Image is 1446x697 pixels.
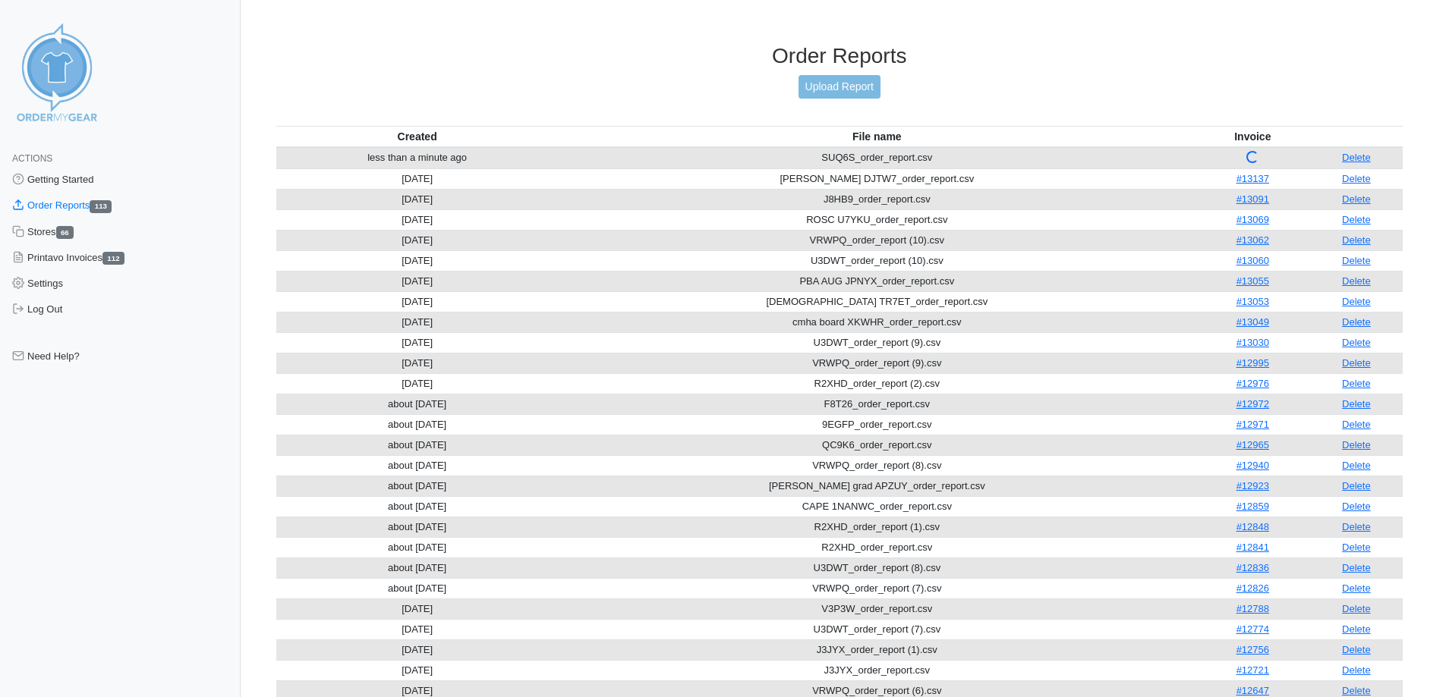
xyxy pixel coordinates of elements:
td: V3P3W_order_report.csv [559,598,1196,619]
td: about [DATE] [276,557,559,578]
a: #13055 [1237,275,1269,287]
span: 112 [102,252,124,265]
td: CAPE 1NANWC_order_report.csv [559,496,1196,516]
a: #12965 [1237,439,1269,451]
td: F8T26_order_report.csv [559,394,1196,414]
td: [DATE] [276,291,559,312]
td: [DATE] [276,168,559,189]
th: Created [276,126,559,147]
td: J8HB9_order_report.csv [559,189,1196,209]
a: Delete [1342,296,1371,307]
a: #12647 [1237,685,1269,696]
td: about [DATE] [276,394,559,414]
a: #12972 [1237,398,1269,410]
td: VRWPQ_order_report (8).csv [559,455,1196,476]
td: J3JYX_order_report (1).csv [559,639,1196,660]
th: Invoice [1196,126,1310,147]
a: Delete [1342,439,1371,451]
a: Delete [1342,234,1371,246]
td: [DEMOGRAPHIC_DATA] TR7ET_order_report.csv [559,291,1196,312]
a: #12976 [1237,378,1269,389]
span: 66 [56,226,74,239]
a: #13137 [1237,173,1269,184]
td: [DATE] [276,660,559,680]
td: U3DWT_order_report (10).csv [559,250,1196,271]
a: #12940 [1237,460,1269,471]
td: [DATE] [276,332,559,353]
td: [DATE] [276,353,559,373]
a: Delete [1342,480,1371,491]
span: 113 [90,200,112,213]
td: QC9K6_order_report.csv [559,435,1196,455]
a: Delete [1342,521,1371,532]
a: Delete [1342,685,1371,696]
td: VRWPQ_order_report (10).csv [559,230,1196,250]
a: Delete [1342,501,1371,512]
a: Delete [1342,378,1371,389]
a: Delete [1342,214,1371,225]
a: #12788 [1237,603,1269,614]
td: [DATE] [276,373,559,394]
a: #12859 [1237,501,1269,512]
td: U3DWT_order_report (8).csv [559,557,1196,578]
a: #13049 [1237,316,1269,328]
td: J3JYX_order_report.csv [559,660,1196,680]
td: about [DATE] [276,455,559,476]
td: about [DATE] [276,578,559,598]
a: Delete [1342,337,1371,348]
td: [DATE] [276,312,559,332]
td: about [DATE] [276,435,559,455]
td: cmha board XKWHR_order_report.csv [559,312,1196,332]
a: Delete [1342,357,1371,369]
td: R2XHD_order_report (1).csv [559,516,1196,537]
td: about [DATE] [276,516,559,537]
span: Actions [12,153,52,164]
td: VRWPQ_order_report (7).csv [559,578,1196,598]
a: #12756 [1237,644,1269,655]
a: Delete [1342,644,1371,655]
a: Delete [1342,152,1371,163]
a: #12774 [1237,623,1269,635]
a: #12848 [1237,521,1269,532]
td: R2XHD_order_report.csv [559,537,1196,557]
a: #13030 [1237,337,1269,348]
td: about [DATE] [276,496,559,516]
a: Delete [1342,316,1371,328]
a: Upload Report [799,75,881,99]
td: U3DWT_order_report (7).csv [559,619,1196,639]
td: less than a minute ago [276,147,559,169]
a: Delete [1342,603,1371,614]
a: #12721 [1237,664,1269,676]
a: #12826 [1237,582,1269,594]
td: PBA AUG JPNYX_order_report.csv [559,271,1196,291]
td: [DATE] [276,230,559,250]
a: #12836 [1237,562,1269,573]
td: R2XHD_order_report (2).csv [559,373,1196,394]
a: #13091 [1237,193,1269,205]
a: Delete [1342,664,1371,676]
td: [DATE] [276,250,559,271]
td: 9EGFP_order_report.csv [559,414,1196,435]
a: Delete [1342,173,1371,184]
td: [DATE] [276,598,559,619]
a: Delete [1342,255,1371,266]
td: [DATE] [276,271,559,291]
a: #12995 [1237,357,1269,369]
td: VRWPQ_order_report (9).csv [559,353,1196,373]
td: [DATE] [276,189,559,209]
a: #13062 [1237,234,1269,246]
td: [DATE] [276,209,559,230]
a: Delete [1342,460,1371,471]
a: Delete [1342,582,1371,594]
a: Delete [1342,193,1371,205]
a: #12841 [1237,542,1269,553]
td: [PERSON_NAME] DJTW7_order_report.csv [559,168,1196,189]
td: SUQ6S_order_report.csv [559,147,1196,169]
td: about [DATE] [276,537,559,557]
td: [DATE] [276,639,559,660]
h3: Order Reports [276,43,1403,69]
th: File name [559,126,1196,147]
a: Delete [1342,542,1371,553]
a: Delete [1342,275,1371,287]
a: Delete [1342,623,1371,635]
